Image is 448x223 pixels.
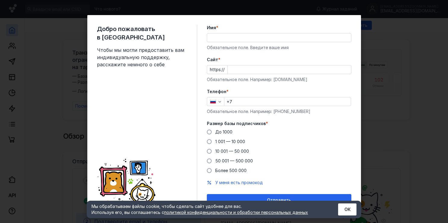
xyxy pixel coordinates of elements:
div: Мы обрабатываем файлы cookie, чтобы сделать сайт удобнее для вас. Используя его, вы соглашаетесь c [92,203,323,215]
div: Обязательное поле. Например: [PHONE_NUMBER] [207,108,351,115]
div: Обязательное поле. Введите ваше имя [207,45,351,51]
span: Отправить [267,198,291,203]
span: Размер базы подписчиков [207,121,266,127]
span: У меня есть промокод [215,180,263,185]
span: 50 001 — 500 000 [215,158,253,163]
span: Cайт [207,57,218,63]
button: Отправить [207,194,351,206]
span: Имя [207,25,216,31]
span: Телефон [207,89,226,95]
span: 10 001 — 50 000 [215,149,249,154]
span: Чтобы мы могли предоставить вам индивидуальную поддержку, расскажите немного о себе [97,46,187,68]
div: Обязательное поле. Например: [DOMAIN_NAME] [207,77,351,83]
span: До 1000 [215,129,232,134]
button: У меня есть промокод [215,180,263,186]
span: 1 001 — 10 000 [215,139,245,144]
a: политикой конфиденциальности и обработки персональных данных [164,210,308,215]
button: ОК [338,203,356,215]
span: Более 500 000 [215,168,247,173]
span: Добро пожаловать в [GEOGRAPHIC_DATA] [97,25,187,42]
